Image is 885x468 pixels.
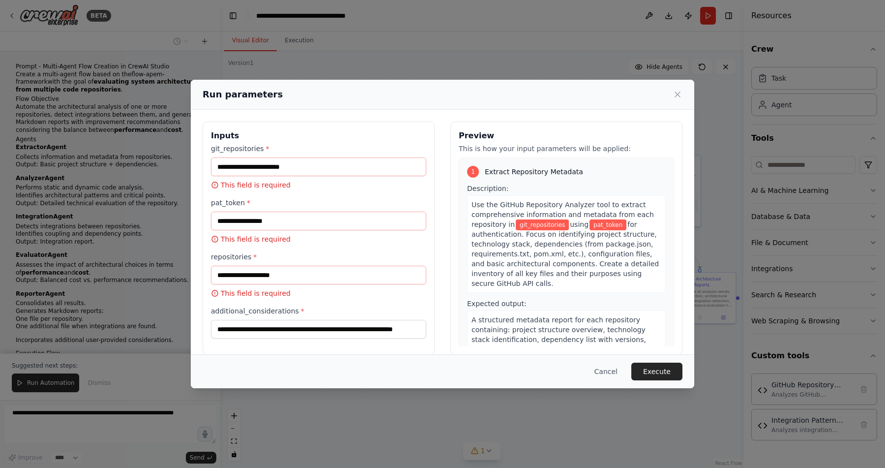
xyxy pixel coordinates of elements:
label: pat_token [211,198,426,208]
span: Extract Repository Metadata [485,167,583,177]
p: This field is required [211,180,426,190]
span: for authentication. Focus on identifying project structure, technology stack, dependencies (from ... [472,220,659,287]
p: This field is required [211,234,426,244]
button: Cancel [587,363,625,380]
h3: Inputs [211,130,426,142]
span: Description: [467,185,508,192]
span: Variable: pat_token [590,219,626,230]
span: using [570,220,589,228]
h2: Run parameters [203,88,283,101]
span: A structured metadata report for each repository containing: project structure overview, technolo... [472,316,646,383]
p: This is how your input parameters will be applied: [459,144,674,154]
label: repositories [211,252,426,262]
span: Variable: git_repositories [516,219,569,230]
label: additional_considerations [211,306,426,316]
label: git_repositories [211,144,426,154]
span: Use the GitHub Repository Analyzer tool to extract comprehensive information and metadata from ea... [472,201,654,228]
button: Execute [631,363,682,380]
span: Expected output: [467,300,527,308]
h3: Preview [459,130,674,142]
p: This field is required [211,288,426,298]
div: 1 [467,166,479,178]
